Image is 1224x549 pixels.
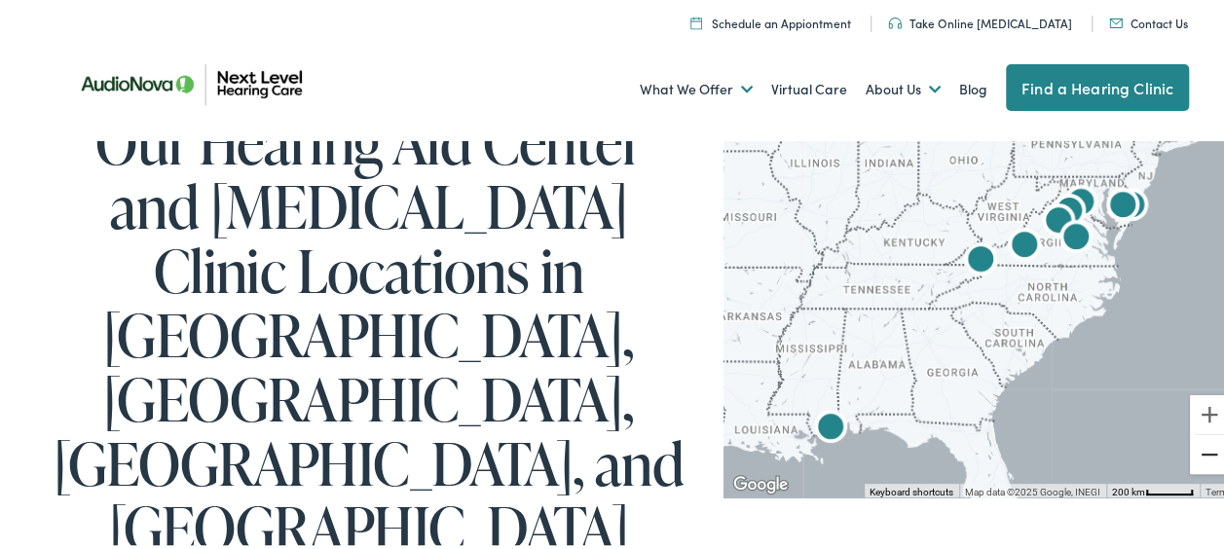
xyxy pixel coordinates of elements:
[870,483,953,496] button: Keyboard shortcuts
[866,51,941,123] a: About Us
[1057,178,1104,225] div: AudioNova
[888,15,902,26] img: An icon symbolizing headphones, colored in teal, suggests audio-related services or features.
[1099,181,1146,228] div: AudioNova
[1053,213,1099,260] div: AudioNova
[771,51,847,123] a: Virtual Care
[1001,221,1048,268] div: Next Level Hearing Care by AudioNova
[1106,481,1200,494] button: Map Scale: 200 km per 46 pixels
[888,12,1072,28] a: Take Online [MEDICAL_DATA]
[690,12,851,28] a: Schedule an Appiontment
[807,403,854,450] div: AudioNova
[1109,16,1123,25] img: An icon representing mail communication is presented in a unique teal color.
[728,469,793,494] a: Open this area in Google Maps (opens a new window)
[1006,61,1189,108] a: Find a Hearing Clinic
[1046,187,1093,234] div: AudioNova
[728,469,793,494] img: Google
[1112,484,1145,494] span: 200 km
[1035,197,1082,243] div: AudioNova
[1109,12,1188,28] a: Contact Us
[965,484,1100,494] span: Map data ©2025 Google, INEGI
[640,51,753,123] a: What We Offer
[690,14,702,26] img: Calendar icon representing the ability to schedule a hearing test or hearing aid appointment at N...
[959,51,987,123] a: Blog
[957,236,1004,282] div: AudioNova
